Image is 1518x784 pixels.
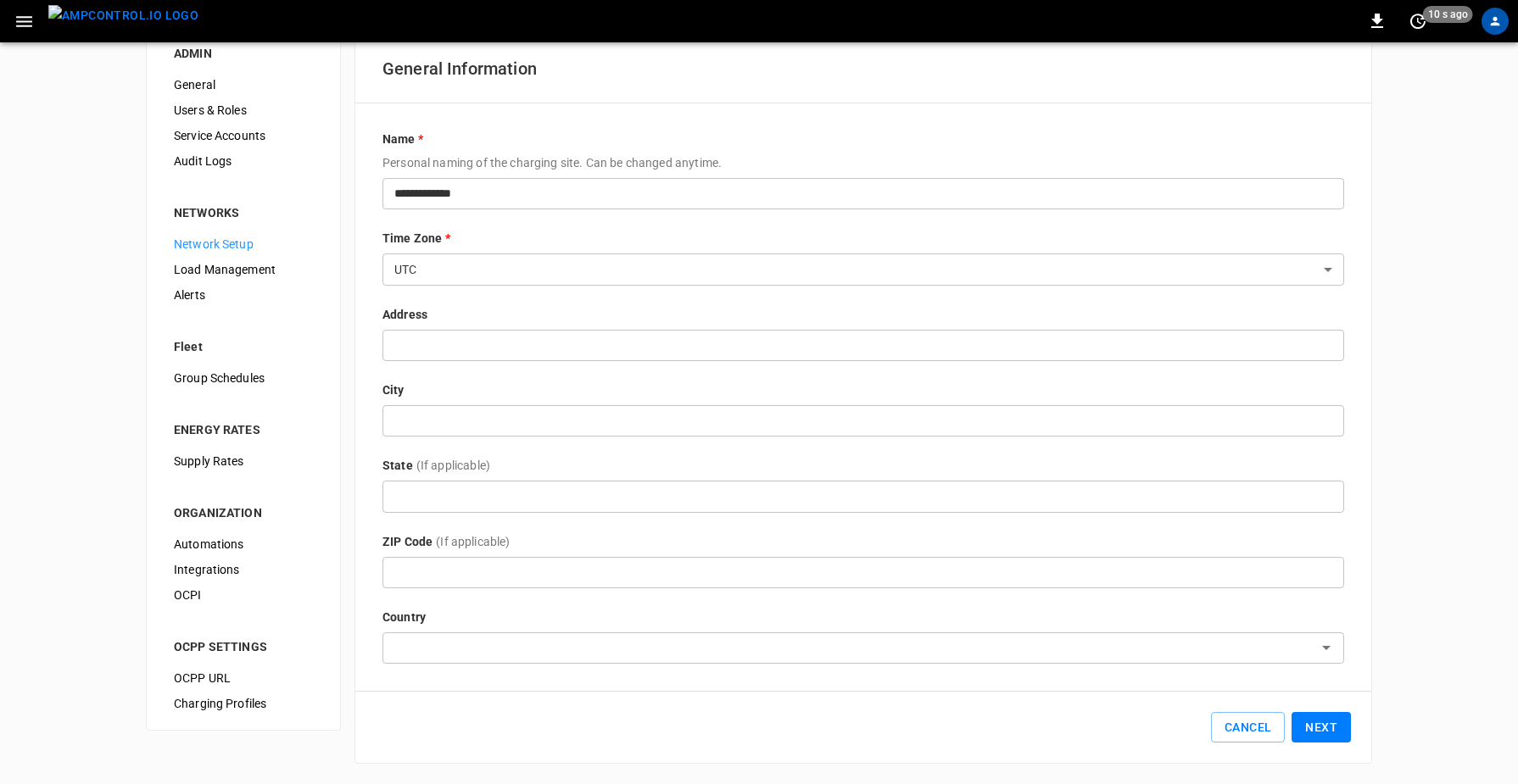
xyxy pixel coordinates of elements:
[160,282,326,308] div: Alerts
[174,421,313,438] div: ENERGY RATES
[436,533,510,550] p: (If applicable)
[174,338,313,355] div: Fleet
[160,691,326,716] div: Charging Profiles
[382,55,1344,82] h6: General Information
[174,45,313,62] div: ADMIN
[382,230,1344,247] p: Time Zone
[174,453,313,470] span: Supply Rates
[1482,8,1509,35] div: profile-icon
[174,286,313,304] span: Alerts
[160,365,326,391] div: Group Schedules
[160,72,326,97] div: General
[160,231,326,257] div: Network Setup
[174,670,313,687] span: OCPP URL
[160,665,326,691] div: OCPP URL
[160,97,326,123] div: Users & Roles
[174,261,313,279] span: Load Management
[416,457,490,474] p: (If applicable)
[174,127,313,145] span: Service Accounts
[382,253,1344,286] div: UTC
[160,148,326,174] div: Audit Logs
[174,102,313,120] span: Users & Roles
[382,609,1344,626] p: Country
[174,536,313,553] span: Automations
[160,123,326,148] div: Service Accounts
[160,582,326,608] div: OCPI
[382,457,413,474] p: State
[160,448,326,474] div: Supply Rates
[382,533,433,550] p: ZIP Code
[174,504,313,521] div: ORGANIZATION
[174,561,313,579] span: Integrations
[1423,6,1473,23] span: 10 s ago
[174,695,313,713] span: Charging Profiles
[382,154,1344,171] p: Personal naming of the charging site. Can be changed anytime.
[160,557,326,582] div: Integrations
[382,381,1344,398] p: City
[1314,636,1338,659] button: Open
[1404,8,1431,35] button: set refresh interval
[174,76,313,94] span: General
[160,257,326,282] div: Load Management
[174,153,313,170] span: Audit Logs
[48,5,198,26] img: ampcontrol.io logo
[174,236,313,253] span: Network Setup
[174,587,313,604] span: OCPI
[174,370,313,387] span: Group Schedules
[382,306,1344,323] p: Address
[174,204,313,221] div: NETWORKS
[160,531,326,557] div: Automations
[174,638,313,655] div: OCPP SETTINGS
[1292,712,1351,743] button: Next
[1211,712,1285,743] button: Cancel
[382,131,1344,147] p: Name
